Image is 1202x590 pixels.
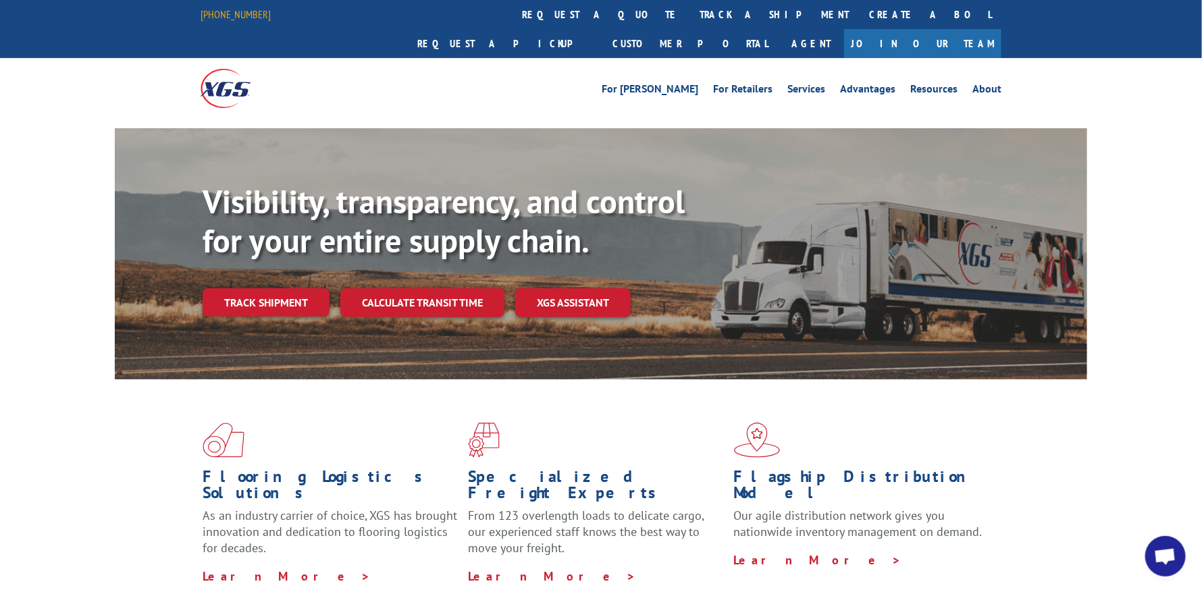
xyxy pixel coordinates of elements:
a: Track shipment [203,288,330,317]
a: Customer Portal [602,29,778,58]
a: Services [787,84,825,99]
span: Our agile distribution network gives you nationwide inventory management on demand. [734,508,983,539]
b: Visibility, transparency, and control for your entire supply chain. [203,180,685,261]
a: For Retailers [713,84,773,99]
img: xgs-icon-total-supply-chain-intelligence-red [203,423,244,458]
a: For [PERSON_NAME] [602,84,698,99]
a: Learn More > [468,568,636,584]
a: Request a pickup [407,29,602,58]
a: Calculate transit time [340,288,504,317]
span: As an industry carrier of choice, XGS has brought innovation and dedication to flooring logistics... [203,508,457,556]
a: Open chat [1145,536,1186,576]
a: Learn More > [734,552,902,568]
a: About [972,84,1001,99]
a: XGS ASSISTANT [515,288,631,317]
a: [PHONE_NUMBER] [201,7,271,21]
a: Learn More > [203,568,371,584]
img: xgs-icon-flagship-distribution-model-red [734,423,781,458]
h1: Flagship Distribution Model [734,468,989,508]
p: From 123 overlength loads to delicate cargo, our experienced staff knows the best way to move you... [468,508,723,568]
a: Advantages [840,84,895,99]
h1: Flooring Logistics Solutions [203,468,458,508]
a: Agent [778,29,844,58]
img: xgs-icon-focused-on-flooring-red [468,423,500,458]
a: Join Our Team [844,29,1001,58]
a: Resources [910,84,958,99]
h1: Specialized Freight Experts [468,468,723,508]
